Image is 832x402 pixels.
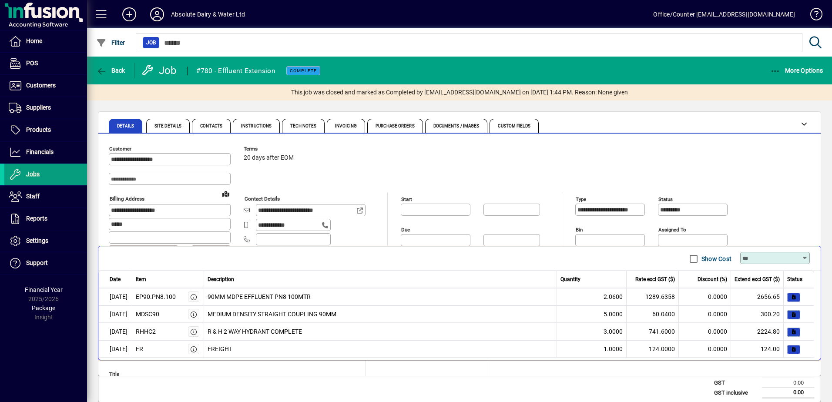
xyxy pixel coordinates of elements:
[200,124,222,128] span: Contacts
[244,154,294,161] span: 20 days after EOM
[768,63,825,78] button: More Options
[117,124,134,128] span: Details
[679,288,731,305] td: 0.0000
[4,75,87,97] a: Customers
[576,227,583,233] mat-label: Bin
[141,64,178,77] div: Job
[679,340,731,358] td: 0.0000
[710,388,762,398] td: GST inclusive
[627,340,679,358] td: 124.0000
[653,7,795,21] div: Office/Counter [EMAIL_ADDRESS][DOMAIN_NAME]
[26,259,48,266] span: Support
[4,30,87,52] a: Home
[96,39,125,46] span: Filter
[143,7,171,22] button: Profile
[627,305,679,323] td: 60.0400
[627,288,679,305] td: 1289.6358
[291,88,574,97] span: This job was closed and marked as Completed by [EMAIL_ADDRESS][DOMAIN_NAME] on [DATE] 1:44 PM.
[204,323,557,340] td: R & H 2 WAY HYDRANT COMPLETE
[376,124,415,128] span: Purchase Orders
[290,124,316,128] span: Tech Notes
[762,388,814,398] td: 0.00
[98,323,132,340] td: [DATE]
[26,193,40,200] span: Staff
[98,340,132,358] td: [DATE]
[244,146,296,152] span: Terms
[4,141,87,163] a: Financials
[26,82,56,89] span: Customers
[710,378,762,388] td: GST
[731,340,784,358] td: 124.00
[576,196,586,202] mat-label: Type
[136,292,176,301] div: EP90.PN8.100
[762,378,814,388] td: 0.00
[604,327,623,336] span: 3.0000
[26,104,51,111] span: Suppliers
[110,275,121,283] span: Date
[154,124,181,128] span: Site Details
[98,305,132,323] td: [DATE]
[219,187,233,201] a: View on map
[658,196,673,202] mat-label: Status
[4,186,87,208] a: Staff
[241,124,272,128] span: Instructions
[770,67,823,74] span: More Options
[109,146,131,152] mat-label: Customer
[735,275,780,283] span: Extend excl GST ($)
[94,35,127,50] button: Filter
[136,345,143,354] div: FR
[208,275,234,283] span: Description
[136,275,146,283] span: Item
[4,208,87,230] a: Reports
[204,288,557,305] td: 90MM MDPE EFFLUENT PN8 100MTR
[658,227,686,233] mat-label: Assigned to
[136,327,156,336] div: RHHC2
[26,171,40,178] span: Jobs
[731,288,784,305] td: 2656.65
[604,310,623,319] span: 5.0000
[679,323,731,340] td: 0.0000
[87,63,135,78] app-page-header-button: Back
[136,310,159,319] div: MDSC90
[627,323,679,340] td: 741.6000
[32,305,55,312] span: Package
[604,292,623,301] span: 2.0600
[26,148,54,155] span: Financials
[335,124,357,128] span: Invoicing
[698,275,727,283] span: Discount (%)
[26,215,47,222] span: Reports
[26,237,48,244] span: Settings
[171,7,245,21] div: Absolute Dairy & Water Ltd
[804,2,821,30] a: Knowledge Base
[433,124,480,128] span: Documents / Images
[4,97,87,119] a: Suppliers
[4,119,87,141] a: Products
[115,7,143,22] button: Add
[604,345,623,354] span: 1.0000
[204,340,557,358] td: FREIGHT
[679,305,731,323] td: 0.0000
[146,38,156,47] span: Job
[96,67,125,74] span: Back
[196,64,275,78] div: #780 - Effluent Extension
[26,126,51,133] span: Products
[25,286,63,293] span: Financial Year
[401,227,410,233] mat-label: Due
[635,275,675,283] span: Rate excl GST ($)
[560,275,580,283] span: Quantity
[700,255,731,263] label: Show Cost
[98,288,132,305] td: [DATE]
[26,37,42,44] span: Home
[4,252,87,274] a: Support
[204,305,557,323] td: MEDIUM DENSITY STRAIGHT COUPLING 90MM
[787,275,802,283] span: Status
[94,63,127,78] button: Back
[26,60,38,67] span: POS
[498,124,530,128] span: Custom Fields
[290,68,317,74] span: Complete
[731,305,784,323] td: 300.20
[4,230,87,252] a: Settings
[401,196,412,202] mat-label: Start
[4,53,87,74] a: POS
[575,88,628,97] span: Reason: None given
